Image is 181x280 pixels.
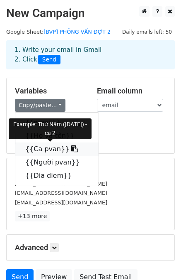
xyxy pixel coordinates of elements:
a: {{Dia diem}} [15,169,99,182]
a: +13 more [15,211,50,221]
span: Send [38,55,60,65]
h5: Email column [97,86,167,96]
a: Daily emails left: 50 [119,29,175,35]
small: [EMAIL_ADDRESS][DOMAIN_NAME] [15,199,107,206]
iframe: Chat Widget [140,240,181,280]
a: {{Người pvan}} [15,156,99,169]
small: [EMAIL_ADDRESS][DOMAIN_NAME] [15,190,107,196]
a: Copy/paste... [15,99,65,112]
a: [BVP] PHỎNG VẤN ĐỢT 2 [43,29,111,35]
span: Daily emails left: 50 [119,27,175,37]
small: [EMAIL_ADDRESS][DOMAIN_NAME] [15,181,107,187]
h2: New Campaign [6,6,175,20]
h5: Variables [15,86,84,96]
h5: Advanced [15,243,166,252]
small: Google Sheet: [6,29,111,35]
div: 1. Write your email in Gmail 2. Click [8,45,173,64]
div: Example: Thứ Năm ([DATE]) - ca 2 [9,118,92,139]
a: {{Ca pvan}} [15,142,99,156]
